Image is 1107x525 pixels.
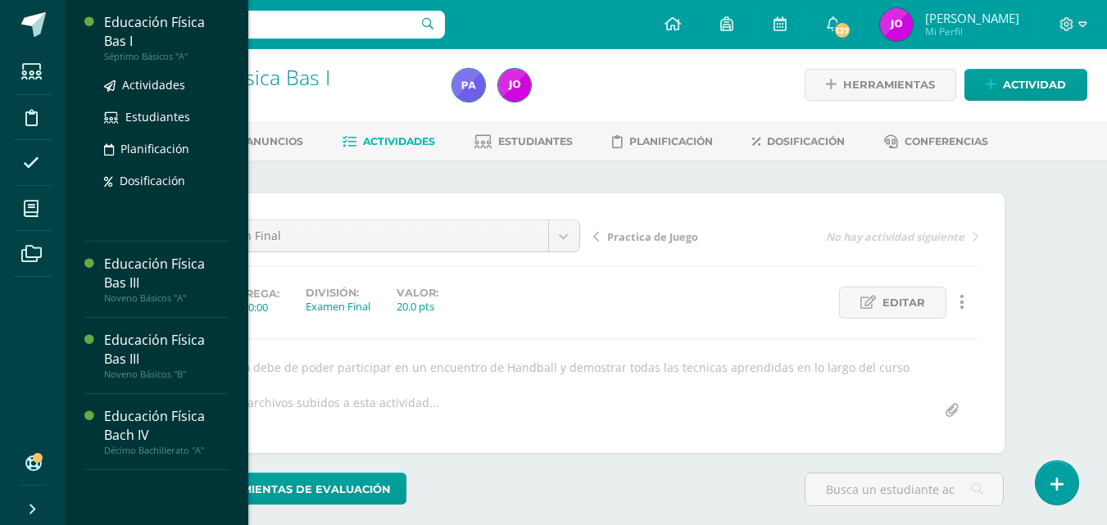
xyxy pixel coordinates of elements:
[206,395,439,427] div: No hay archivos subidos a esta actividad...
[104,255,229,304] a: Educación Física Bas IIINoveno Básicos "A"
[224,287,279,300] span: Entrega:
[397,287,438,299] label: Valor:
[125,109,190,124] span: Estudiantes
[905,135,988,147] span: Conferencias
[826,229,964,244] span: No hay actividad siguiente
[882,287,925,318] span: Editar
[104,407,229,456] a: Educación Física Bach IVDécimo Bachillerato "A"
[925,25,1019,38] span: Mi Perfil
[120,141,189,156] span: Planificación
[120,173,185,188] span: Dosificación
[306,287,370,299] label: División:
[1003,70,1066,100] span: Actividad
[104,331,229,369] div: Educación Física Bas III
[629,135,713,147] span: Planificación
[452,69,485,102] img: 34f122aa78b7a15d19bddb60c8be4e63.png
[201,474,391,505] span: Herramientas de evaluación
[397,299,438,314] div: 20.0 pts
[306,299,370,314] div: Examen Final
[104,107,229,126] a: Estudiantes
[767,135,845,147] span: Dosificación
[122,77,185,93] span: Actividades
[593,228,786,244] a: Practica de Juego
[128,66,433,88] h1: Educación Física Bas I
[196,220,579,251] a: Examen Final
[843,70,935,100] span: Herramientas
[104,13,229,62] a: Educación Física Bas ISéptimo Básicos "A"
[474,129,573,155] a: Estudiantes
[76,11,445,38] input: Busca un usuario...
[208,220,536,251] span: Examen Final
[805,473,1003,505] input: Busca un estudiante aquí...
[104,139,229,158] a: Planificación
[363,135,435,147] span: Actividades
[343,129,435,155] a: Actividades
[498,69,531,102] img: aa3f95d951eca85c6a532b11777d3d9f.png
[246,135,303,147] span: Anuncios
[104,171,229,190] a: Dosificación
[498,135,573,147] span: Estudiantes
[128,88,433,104] div: Séptimo Básicos 'A'
[833,21,851,39] span: 137
[104,331,229,380] a: Educación Física Bas IIINoveno Básicos "B"
[224,129,303,155] a: Anuncios
[104,369,229,380] div: Noveno Básicos "B"
[752,129,845,155] a: Dosificación
[884,129,988,155] a: Conferencias
[104,292,229,304] div: Noveno Básicos "A"
[104,75,229,94] a: Actividades
[104,13,229,51] div: Educación Física Bas I
[104,255,229,292] div: Educación Física Bas III
[188,360,985,375] div: El alumno debe de poder participar en un encuentro de Handball y demostrar todas las tecnicas apr...
[104,445,229,456] div: Décimo Bachillerato "A"
[880,8,913,41] img: aa3f95d951eca85c6a532b11777d3d9f.png
[805,69,956,101] a: Herramientas
[104,51,229,62] div: Séptimo Básicos "A"
[104,407,229,445] div: Educación Física Bach IV
[169,473,406,505] a: Herramientas de evaluación
[964,69,1087,101] a: Actividad
[607,229,698,244] span: Practica de Juego
[612,129,713,155] a: Planificación
[925,10,1019,26] span: [PERSON_NAME]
